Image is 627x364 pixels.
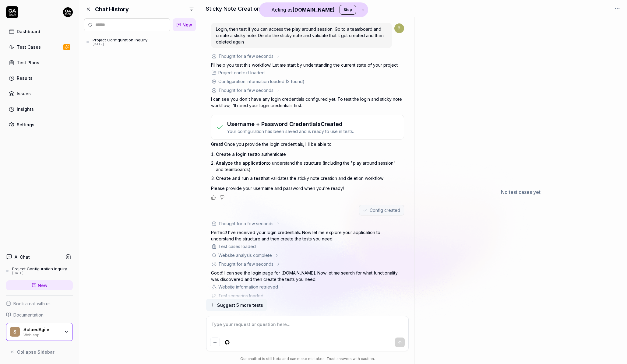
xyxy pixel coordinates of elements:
[218,252,272,258] div: Website analysis complete
[218,69,265,76] div: Project context loaded
[210,338,220,347] button: Add attachment
[17,121,34,128] div: Settings
[218,87,273,93] div: Thought for a few seconds
[173,18,196,31] a: New
[93,37,147,42] div: Project Configuration Inquiry
[182,22,192,28] span: New
[218,53,273,59] div: Thought for a few seconds
[227,120,354,128] h3: Username + Password Credentials Created
[17,106,34,112] div: Insights
[211,96,404,109] p: I can see you don't have any login credentials configured yet. To test the login and sticky note ...
[211,141,404,147] p: Great! Once you provide the login credentials, I'll be able to:
[370,207,400,213] span: Config created
[84,36,196,48] a: Project Configuration Inquiry[DATE]
[227,128,354,135] p: Your configuration has been saved and is ready to use in tests.
[17,90,31,97] div: Issues
[216,176,262,181] span: Create and run a test
[6,312,73,318] a: Documentation
[17,28,40,35] div: Dashboard
[38,282,48,289] span: New
[17,75,33,81] div: Results
[6,119,73,131] a: Settings
[206,5,308,13] h1: Sticky Note Creation and Deletion Test
[13,312,44,318] span: Documentation
[220,195,224,200] button: Negative feedback
[211,229,404,242] p: Perfect! I've received your login credentials. Now let me explore your application to understand ...
[216,160,267,166] span: Analyze the application
[10,327,20,337] span: S
[218,220,273,227] div: Thought for a few seconds
[216,152,256,157] span: Create a login test
[218,261,273,267] div: Thought for a few seconds
[6,300,73,307] a: Book a call with us
[17,59,39,66] div: Test Plans
[12,266,67,271] div: Project Configuration Inquiry
[12,271,67,275] div: [DATE]
[218,243,256,250] div: Test cases loaded
[218,292,263,299] div: Test scenarios loaded
[6,323,73,341] button: SSclaedAgileWeb app
[206,299,267,311] button: Suggest 5 more tests
[218,284,278,290] div: Website information retrieved
[6,88,73,100] a: Issues
[211,270,404,282] p: Good! I can see the login page for [DOMAIN_NAME]. Now let me search for what functionality was di...
[6,72,73,84] a: Results
[218,78,305,85] div: Configuration information loaded (3 found)
[211,185,404,191] p: Please provide your username and password when you're ready!
[394,23,404,33] span: ?
[17,349,55,355] span: Collapse Sidebar
[206,356,409,362] div: Our chatbot is still beta and can make mistakes. Trust answers with caution.
[23,327,60,332] div: SclaedAgile
[6,26,73,37] a: Dashboard
[216,150,404,159] li: to authenticate
[63,7,73,17] img: 7ccf6c19-61ad-4a6c-8811-018b02a1b829.jpg
[15,254,30,260] h4: AI Chat
[13,300,51,307] span: Book a call with us
[501,188,541,196] p: No test cases yet
[216,159,404,174] li: to understand the structure (including the "play around session" and teamboards)
[17,44,41,50] div: Test Cases
[6,266,73,275] a: Project Configuration Inquiry[DATE]
[211,195,216,200] button: Positive feedback
[93,42,147,47] div: [DATE]
[217,302,263,308] span: Suggest 5 more tests
[23,332,60,337] div: Web app
[6,280,73,290] a: New
[6,346,73,358] button: Collapse Sidebar
[6,57,73,68] a: Test Plans
[340,5,356,15] button: Stop
[6,103,73,115] a: Insights
[216,26,384,44] span: Login, then test if you can access the play around session. Go to a teamboard and create a sticky...
[6,41,73,53] a: Test Cases
[216,174,404,183] li: that validates the sticky note creation and deletion workflow
[211,62,404,68] p: I'll help you test this workflow! Let me start by understanding the current state of your project.
[95,5,129,13] h2: Chat History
